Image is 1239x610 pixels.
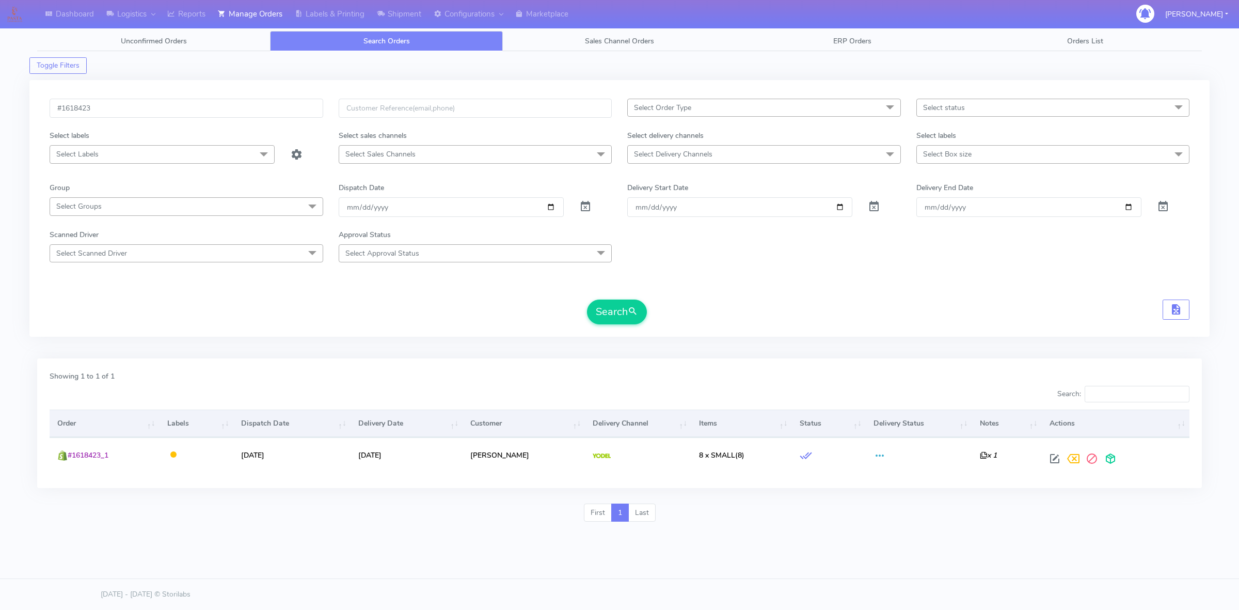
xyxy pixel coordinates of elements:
td: [PERSON_NAME] [463,437,585,472]
span: Select Order Type [634,103,691,113]
label: Scanned Driver [50,229,99,240]
input: Search: [1085,386,1189,402]
img: shopify.png [57,450,68,461]
span: Select Sales Channels [345,149,416,159]
span: Select status [923,103,965,113]
span: Select Approval Status [345,248,419,258]
label: Select delivery channels [627,130,704,141]
label: Select labels [50,130,89,141]
label: Delivery End Date [916,182,973,193]
label: Approval Status [339,229,391,240]
i: x 1 [980,450,997,460]
input: Order Id [50,99,323,118]
span: Unconfirmed Orders [121,36,187,46]
span: Select Groups [56,201,102,211]
th: Delivery Status: activate to sort column ascending [866,410,972,437]
th: Delivery Channel: activate to sort column ascending [585,410,691,437]
span: (8) [699,450,744,460]
th: Order: activate to sort column ascending [50,410,160,437]
input: Customer Reference(email,phone) [339,99,612,118]
span: Select Box size [923,149,972,159]
span: Select Delivery Channels [634,149,712,159]
th: Items: activate to sort column ascending [691,410,792,437]
span: #1618423_1 [68,450,108,460]
a: 1 [611,504,629,522]
th: Customer: activate to sort column ascending [463,410,585,437]
th: Notes: activate to sort column ascending [972,410,1041,437]
th: Delivery Date: activate to sort column ascending [351,410,463,437]
td: [DATE] [351,437,463,472]
label: Search: [1057,386,1189,402]
button: Toggle Filters [29,57,87,74]
th: Dispatch Date: activate to sort column ascending [233,410,351,437]
label: Delivery Start Date [627,182,688,193]
label: Showing 1 to 1 of 1 [50,371,115,382]
span: Sales Channel Orders [585,36,654,46]
label: Select labels [916,130,956,141]
td: [DATE] [233,437,351,472]
span: ERP Orders [833,36,871,46]
th: Actions: activate to sort column ascending [1041,410,1189,437]
span: Search Orders [363,36,410,46]
label: Dispatch Date [339,182,384,193]
img: Yodel [593,453,611,459]
button: Search [587,300,647,324]
th: Labels: activate to sort column ascending [160,410,233,437]
span: Orders List [1067,36,1103,46]
button: [PERSON_NAME] [1157,4,1236,25]
span: Select Scanned Driver [56,248,127,258]
label: Group [50,182,70,193]
ul: Tabs [37,31,1202,51]
th: Status: activate to sort column ascending [791,410,865,437]
span: 8 x SMALL [699,450,735,460]
label: Select sales channels [339,130,407,141]
span: Select Labels [56,149,99,159]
